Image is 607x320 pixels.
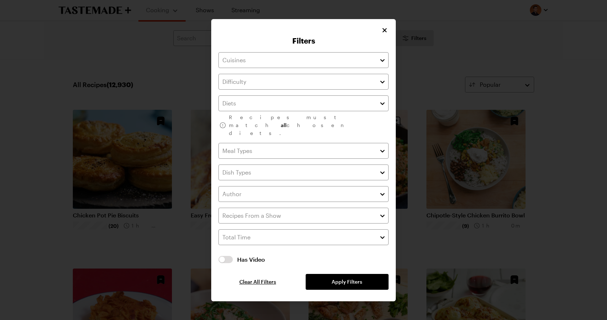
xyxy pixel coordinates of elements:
[229,113,389,137] p: Recipes must match chosen diets.
[218,95,389,111] input: Diets
[218,229,389,245] input: Total Time
[218,143,389,159] input: Meal Types
[381,26,389,34] button: Close
[306,274,389,290] button: Apply Filters
[239,278,276,285] span: Clear All Filters
[218,278,297,285] button: Clear All Filters
[218,74,389,90] input: Difficulty
[218,208,389,224] input: Recipes From a Show
[218,164,389,180] input: Dish Types
[332,278,362,285] span: Apply Filters
[218,52,389,68] input: Cuisines
[218,186,389,202] input: Author
[237,255,389,264] span: Has Video
[218,36,389,45] h2: Filters
[281,122,287,128] span: all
